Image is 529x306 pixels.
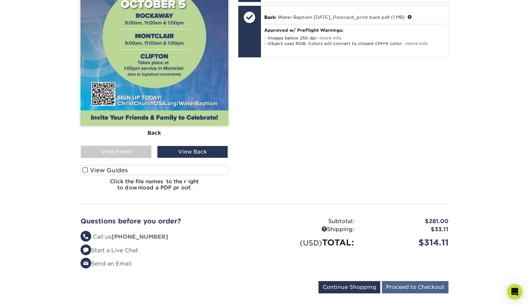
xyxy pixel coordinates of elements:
a: Water Baptism [DATE]_Postcard_print back.pdf (1 MB) [278,15,405,20]
a: Start a Live Chat [81,247,138,254]
li: Images below 250 dpi - [264,35,445,41]
div: Back [81,126,228,140]
div: Open Intercom Messenger [507,284,523,300]
li: Call us [81,233,260,241]
small: (USD) [300,239,322,247]
a: Send an Email [81,260,132,267]
div: $281.00 [359,217,453,226]
h6: Click the file names to the right to download a PDF proof. [81,178,228,196]
h4: Approved w/ PreFlight Warnings: [264,28,445,33]
div: Shipping: [264,225,359,234]
a: more info [320,36,341,40]
div: View Back [157,146,228,158]
input: Proceed to Checkout [382,281,448,293]
div: TOTAL: [264,236,359,249]
div: Subtotal: [264,217,359,226]
div: $314.11 [359,236,453,249]
li: Object uses RGB. Colors will convert to closest CMYK color. - [264,41,445,46]
iframe: Google Customer Reviews [2,286,55,304]
span: Back: [264,15,276,20]
div: $33.11 [359,225,453,234]
h2: Questions before you order? [81,217,260,225]
a: more info [406,41,428,46]
div: View Front [81,146,151,158]
input: Continue Shopping [318,281,380,293]
label: View Guides [81,165,228,175]
strong: [PHONE_NUMBER] [112,233,168,240]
